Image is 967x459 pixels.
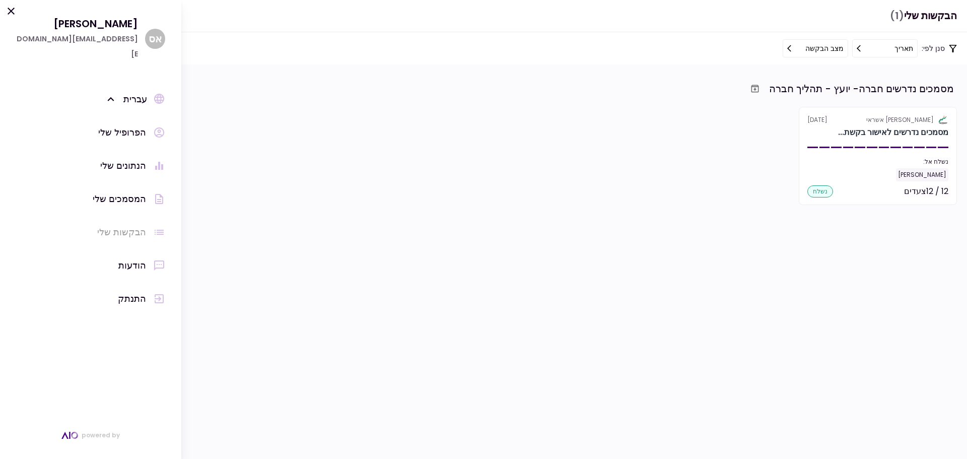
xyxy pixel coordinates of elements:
div: תאריך [894,43,913,54]
span: (1) [890,6,904,26]
span: powered by [82,428,120,443]
div: נשלח [807,185,833,198]
div: [PERSON_NAME] [16,16,138,31]
button: תאריך [852,39,918,57]
div: [PERSON_NAME] אשראי [866,115,934,124]
div: עברית [104,92,147,107]
div: הנתונים שלי [100,158,146,173]
div: [PERSON_NAME] [896,168,948,181]
div: התנתק [118,291,146,306]
img: Partner logo [938,115,948,124]
div: סנן לפי: [783,39,957,57]
div: [EMAIL_ADDRESS][DOMAIN_NAME] [16,31,138,61]
div: הבקשות שלי [97,225,146,240]
h1: הבקשות שלי [890,6,957,26]
button: מצב הבקשה [783,39,848,57]
button: העבר לארכיון [746,80,764,98]
div: מסמכים נדרשים חברה- יועץ - תהליך חברה [769,81,954,96]
button: Ok, close [5,5,17,21]
div: א ס [145,29,165,49]
img: AIO Logo [61,432,78,439]
div: [DATE] [807,115,948,124]
div: הפרופיל שלי [98,125,146,140]
div: הודעות [118,258,146,273]
div: נשלח אל: [807,157,948,166]
div: המסמכים שלי [93,191,146,207]
div: מסמכים נדרשים לאישור בקשת חברה- יועץ [838,126,948,139]
div: 12 / 12 צעדים [904,185,948,198]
